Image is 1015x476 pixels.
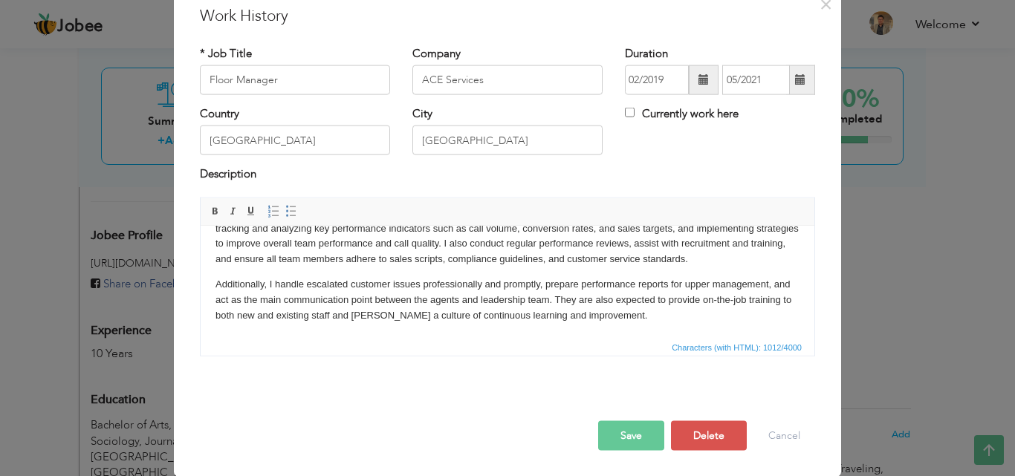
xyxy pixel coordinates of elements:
input: Present [722,65,790,95]
label: Company [412,45,461,61]
button: Save [598,420,664,450]
h3: Work History [200,4,815,27]
label: Description [200,166,256,182]
a: Bold [207,203,224,219]
label: Country [200,106,239,122]
p: Additionally, I handle escalated customer issues professionally and promptly, prepare performance... [15,50,599,97]
input: Currently work here [625,108,635,117]
div: Statistics [669,340,806,353]
button: Cancel [753,420,815,450]
a: Italic [225,203,241,219]
a: Underline [243,203,259,219]
a: Insert/Remove Bulleted List [283,203,299,219]
iframe: Rich Text Editor, workEditor [201,226,814,337]
button: Delete [671,420,747,450]
label: Currently work here [625,106,739,122]
a: Insert/Remove Numbered List [265,203,282,219]
label: * Job Title [200,45,252,61]
span: Characters (with HTML): 1012/4000 [669,340,805,353]
input: From [625,65,689,95]
label: City [412,106,432,122]
label: Duration [625,45,668,61]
